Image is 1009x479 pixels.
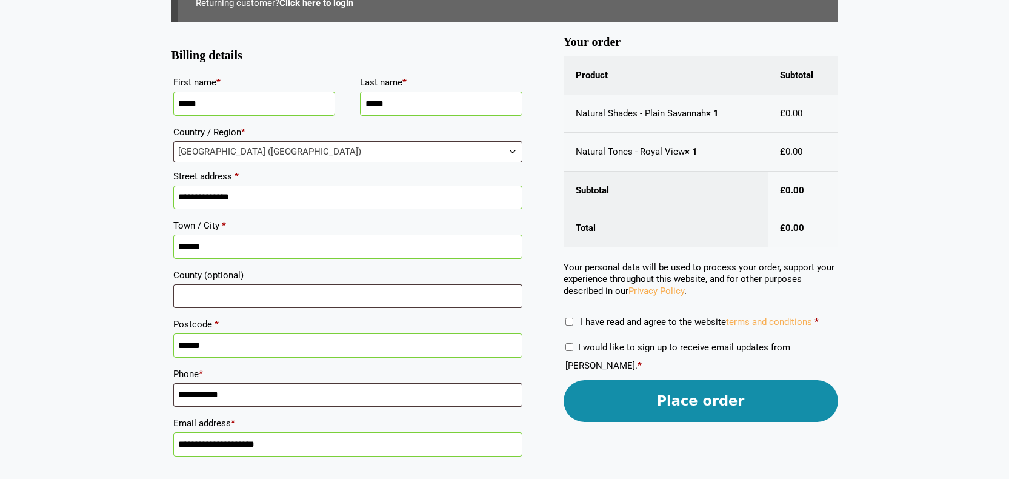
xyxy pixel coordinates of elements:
button: Place order [564,380,838,422]
span: £ [780,146,785,157]
th: Subtotal [564,172,768,210]
label: Street address [173,167,522,186]
strong: × 1 [706,108,719,119]
label: Email address [173,414,522,432]
th: Total [564,209,768,247]
span: Country / Region [173,141,522,162]
label: Last name [360,73,522,92]
label: I would like to sign up to receive email updates from [PERSON_NAME]. [565,342,790,371]
abbr: required [814,317,819,327]
label: Country / Region [173,123,522,141]
bdi: 0.00 [780,108,802,119]
a: terms and conditions [726,317,812,327]
th: Subtotal [768,56,838,95]
input: I would like to sign up to receive email updates from [PERSON_NAME]. [565,343,573,351]
bdi: 0.00 [780,185,804,196]
label: First name [173,73,336,92]
bdi: 0.00 [780,223,804,233]
span: £ [780,185,785,196]
span: £ [780,108,785,119]
span: United Kingdom (UK) [174,142,522,162]
label: Town / City [173,216,522,235]
span: (optional) [204,270,244,281]
strong: × 1 [685,146,698,157]
label: Phone [173,365,522,383]
span: I have read and agree to the website [581,317,812,327]
td: Natural Tones - Royal View [564,133,768,172]
td: Natural Shades - Plain Savannah [564,95,768,133]
span: £ [780,223,785,233]
bdi: 0.00 [780,146,802,157]
input: I have read and agree to the websiteterms and conditions * [565,318,573,326]
th: Product [564,56,768,95]
p: Your personal data will be used to process your order, support your experience throughout this we... [564,262,838,298]
h3: Your order [564,40,838,45]
a: Privacy Policy [628,286,684,296]
label: Postcode [173,315,522,333]
h3: Billing details [171,53,524,58]
label: County [173,266,522,284]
